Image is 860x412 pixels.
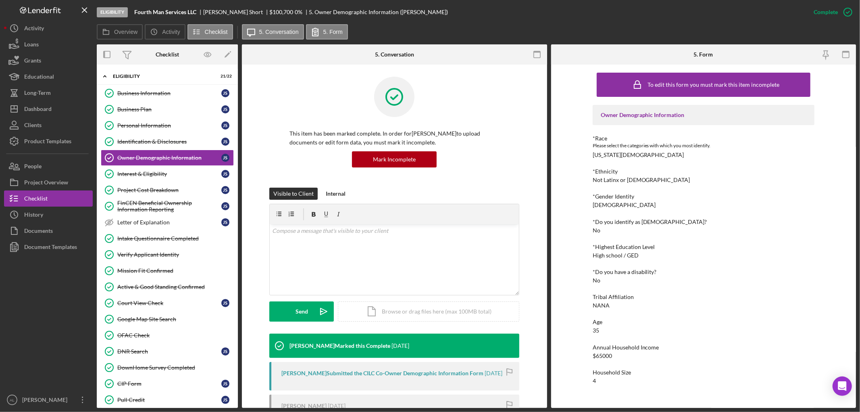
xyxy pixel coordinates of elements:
[117,90,221,96] div: Business Information
[117,187,221,193] div: Project Cost Breakdown
[593,353,612,359] div: $65000
[259,29,299,35] label: 5. Conversation
[593,378,596,384] div: 4
[4,190,93,207] a: Checklist
[24,117,42,135] div: Clients
[593,327,599,334] div: 35
[114,29,137,35] label: Overview
[24,85,51,103] div: Long-Term
[10,398,15,402] text: AL
[593,294,814,300] div: Tribal Affiliation
[648,82,779,88] div: To edit this form you must mark this item incomplete
[24,174,68,192] div: Project Overview
[4,69,93,85] button: Educational
[101,376,234,392] a: CIP FormJS
[593,244,814,250] div: *Highest Education Level
[4,85,93,101] a: Long-Term
[117,251,233,258] div: Verify Applicant Identity
[101,263,234,279] a: Mission Fit Confirmed
[221,202,229,210] div: J S
[145,24,185,40] button: Activity
[593,177,690,183] div: Not Latinx or [DEMOGRAPHIC_DATA]
[373,151,416,167] div: Mark Incomplete
[101,101,234,117] a: Business PlanJS
[117,332,233,339] div: OFAC Check
[593,219,814,225] div: *Do you identify as [DEMOGRAPHIC_DATA]?
[593,142,814,150] div: Please select the categories with which you most identify.
[97,7,128,17] div: Eligibility
[101,311,234,327] a: Google Map Site Search
[593,269,814,275] div: *Do you have a disability?
[117,122,221,129] div: Personal Information
[4,36,93,52] button: Loans
[117,364,233,371] div: DownHome Survey Completed
[242,24,304,40] button: 5. Conversation
[295,9,302,15] div: 0 %
[4,207,93,223] button: History
[326,188,346,200] div: Internal
[221,170,229,178] div: J S
[593,369,814,376] div: Household Size
[4,392,93,408] button: AL[PERSON_NAME]
[328,403,346,409] time: 2025-09-09 04:58
[156,51,179,58] div: Checklist
[4,117,93,133] button: Clients
[101,360,234,376] a: DownHome Survey Completed
[24,190,48,209] div: Checklist
[221,154,229,162] div: J S
[134,9,196,15] b: Fourth Man Services LLC
[24,158,42,176] div: People
[24,207,43,225] div: History
[4,20,93,36] button: Activity
[101,198,234,214] a: FinCEN Beneficial Ownership Information ReportingJS
[205,29,228,35] label: Checklist
[4,158,93,174] a: People
[101,182,234,198] a: Project Cost BreakdownJS
[221,380,229,388] div: J S
[375,51,414,58] div: 5. Conversation
[593,135,814,142] div: *Race
[289,129,499,147] p: This item has been marked complete. In order for [PERSON_NAME] to upload documents or edit form d...
[352,151,437,167] button: Mark Incomplete
[4,239,93,255] button: Document Templates
[97,24,143,40] button: Overview
[593,252,639,259] div: High school / GED
[4,52,93,69] button: Grants
[101,343,234,360] a: DNR SearchJS
[814,4,838,20] div: Complete
[4,174,93,190] a: Project Overview
[217,74,232,79] div: 21 / 22
[4,223,93,239] button: Documents
[322,188,350,200] button: Internal
[101,327,234,343] a: OFAC Check
[221,138,229,146] div: J S
[24,20,44,38] div: Activity
[593,227,600,234] div: No
[24,36,39,54] div: Loans
[593,168,814,175] div: *Ethnicity
[24,69,54,87] div: Educational
[269,301,334,322] button: Send
[117,235,233,242] div: Intake Questionnaire Completed
[117,200,221,213] div: FinCEN Beneficial Ownership Information Reporting
[117,316,233,322] div: Google Map Site Search
[24,52,41,71] div: Grants
[162,29,180,35] label: Activity
[391,343,409,349] time: 2025-09-09 21:22
[203,9,270,15] div: [PERSON_NAME] Short
[117,381,221,387] div: CIP Form
[101,279,234,295] a: Active & Good Standing Confirmed
[24,133,71,151] div: Product Templates
[593,344,814,351] div: Annual Household Income
[24,223,53,241] div: Documents
[117,300,221,306] div: Court View Check
[281,403,327,409] div: [PERSON_NAME]
[323,29,343,35] label: 5. Form
[296,301,308,322] div: Send
[101,166,234,182] a: Interest & EligibilityJS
